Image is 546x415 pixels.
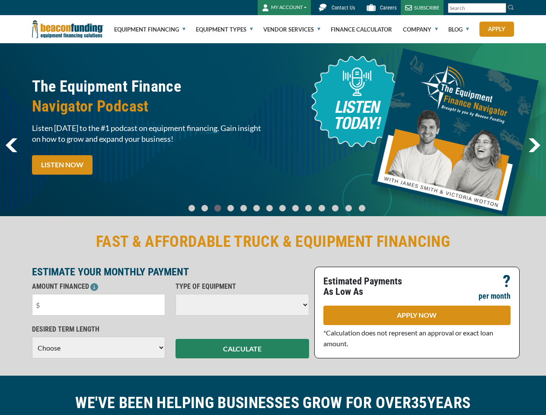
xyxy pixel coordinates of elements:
a: Go To Slide 1 [200,204,210,212]
h2: WE'VE BEEN HELPING BUSINESSES GROW FOR OVER YEARS [32,393,514,413]
img: Beacon Funding Corporation logo [32,15,104,43]
img: Left Navigator [6,138,17,152]
input: Search [448,3,506,13]
h2: The Equipment Finance [32,77,268,116]
a: Go To Slide 11 [330,204,341,212]
a: next [528,138,540,152]
a: Go To Slide 13 [357,204,367,212]
p: TYPE OF EQUIPMENT [176,281,309,292]
a: Go To Slide 3 [226,204,236,212]
p: AMOUNT FINANCED [32,281,166,292]
input: $ [32,294,166,316]
button: CALCULATE [176,339,309,358]
a: Blog [448,16,469,43]
a: Go To Slide 0 [187,204,197,212]
span: Navigator Podcast [32,96,268,116]
a: Vendor Services [263,16,320,43]
a: Company [403,16,438,43]
span: 35 [411,394,427,412]
a: Go To Slide 7 [278,204,288,212]
span: Listen [DATE] to the #1 podcast on equipment financing. Gain insight on how to grow and expand yo... [32,123,268,144]
a: Go To Slide 2 [213,204,223,212]
a: Go To Slide 4 [239,204,249,212]
span: Contact Us [332,5,355,11]
a: Finance Calculator [331,16,392,43]
a: Go To Slide 5 [252,204,262,212]
a: Equipment Types [196,16,253,43]
h2: FAST & AFFORDABLE TRUCK & EQUIPMENT FINANCING [32,232,514,252]
a: LISTEN NOW [32,155,93,175]
a: Go To Slide 6 [265,204,275,212]
a: APPLY NOW [323,306,511,325]
p: ? [503,276,511,287]
a: Equipment Financing [114,16,185,43]
p: DESIRED TERM LENGTH [32,324,166,335]
p: Estimated Payments As Low As [323,276,412,297]
p: per month [479,291,511,301]
img: Search [508,4,514,11]
span: Careers [380,5,396,11]
p: ESTIMATE YOUR MONTHLY PAYMENT [32,267,309,277]
a: Clear search text [497,5,504,12]
img: Right Navigator [528,138,540,152]
a: previous [6,138,17,152]
a: Go To Slide 8 [291,204,301,212]
a: Go To Slide 10 [316,204,327,212]
a: Go To Slide 12 [343,204,354,212]
a: Go To Slide 9 [303,204,314,212]
span: *Calculation does not represent an approval or exact loan amount. [323,329,493,348]
a: Apply [479,22,514,37]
